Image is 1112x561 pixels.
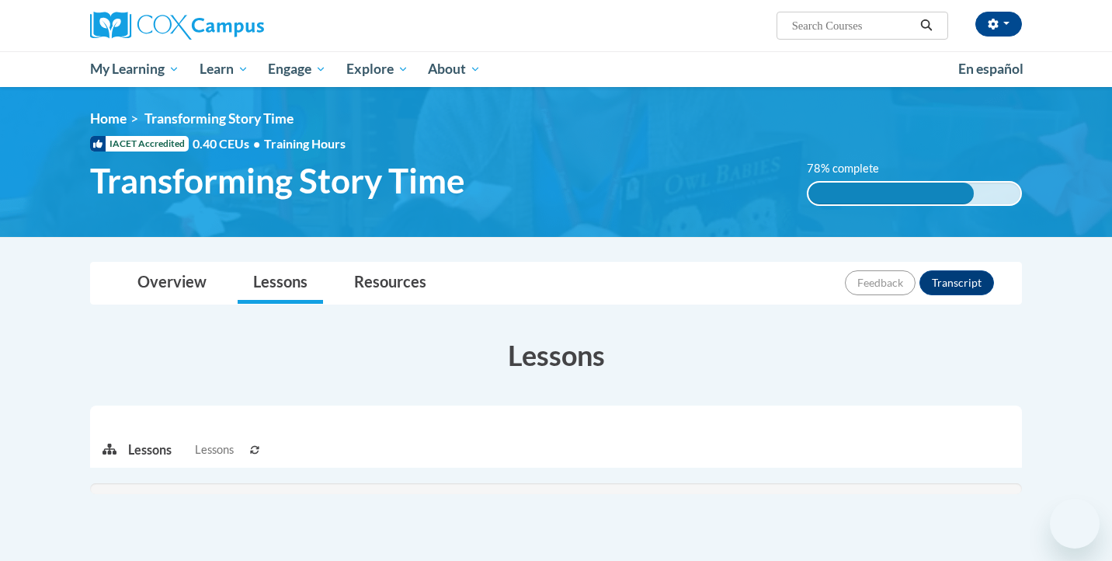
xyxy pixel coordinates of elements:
[268,60,326,78] span: Engage
[336,51,419,87] a: Explore
[238,263,323,304] a: Lessons
[122,263,222,304] a: Overview
[948,53,1034,85] a: En español
[189,51,259,87] a: Learn
[807,160,896,177] label: 78% complete
[128,441,172,458] p: Lessons
[200,60,248,78] span: Learn
[80,51,189,87] a: My Learning
[958,61,1023,77] span: En español
[264,136,346,151] span: Training Hours
[193,135,264,152] span: 0.40 CEUs
[808,183,974,204] div: 78% complete
[791,16,915,35] input: Search Courses
[915,16,938,35] button: Search
[919,270,994,295] button: Transcript
[67,51,1045,87] div: Main menu
[144,110,294,127] span: Transforming Story Time
[428,60,481,78] span: About
[975,12,1022,37] button: Account Settings
[90,110,127,127] a: Home
[253,136,260,151] span: •
[90,160,465,201] span: Transforming Story Time
[419,51,492,87] a: About
[339,263,442,304] a: Resources
[195,441,234,458] span: Lessons
[845,270,916,295] button: Feedback
[90,336,1022,375] h3: Lessons
[1050,499,1100,549] iframe: Button to launch messaging window
[90,12,385,40] a: Cox Campus
[258,51,336,87] a: Engage
[90,136,189,152] span: IACET Accredited
[90,60,179,78] span: My Learning
[346,60,408,78] span: Explore
[90,12,264,40] img: Cox Campus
